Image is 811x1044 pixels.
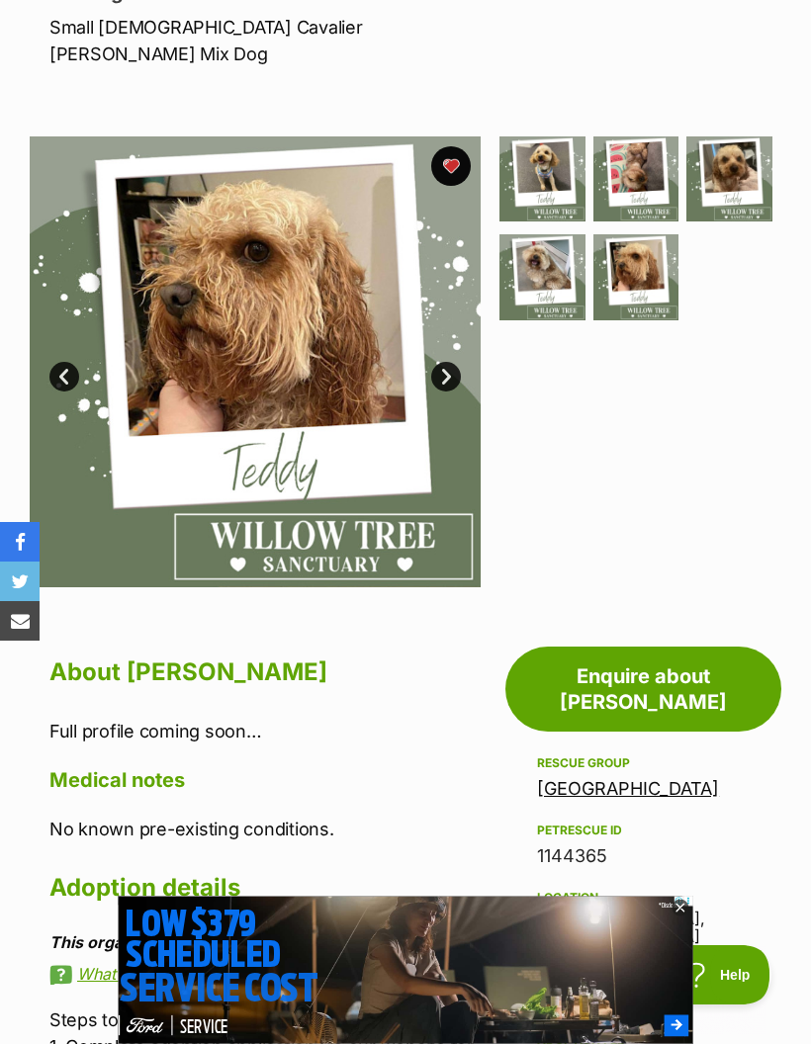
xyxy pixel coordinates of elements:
[49,362,79,391] a: Prev
[30,136,481,587] img: Photo of Teddy
[45,945,766,1034] iframe: Advertisement
[499,234,586,320] img: Photo of Teddy
[49,767,481,793] h4: Medical notes
[49,816,481,842] p: No known pre-existing conditions.
[537,890,750,906] div: Location
[431,146,471,186] button: favourite
[537,778,719,799] a: [GEOGRAPHIC_DATA]
[537,755,750,771] div: Rescue group
[49,14,500,67] p: Small [DEMOGRAPHIC_DATA] Cavalier [PERSON_NAME] Mix Dog
[593,234,679,320] img: Photo of Teddy
[49,651,481,694] h2: About [PERSON_NAME]
[667,945,771,1004] iframe: Help Scout Beacon - Open
[49,718,481,744] p: Full profile coming soon…
[49,866,481,910] h2: Adoption details
[537,886,750,946] div: [GEOGRAPHIC_DATA], [GEOGRAPHIC_DATA]
[499,136,586,222] img: Photo of Teddy
[537,823,750,838] div: PetRescue ID
[505,647,781,732] a: Enquire about [PERSON_NAME]
[686,136,772,222] img: Photo of Teddy
[49,933,481,951] div: This organisation's adoption policy is
[537,842,750,870] div: 1144365
[593,136,679,222] img: Photo of Teddy
[431,362,461,391] a: Next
